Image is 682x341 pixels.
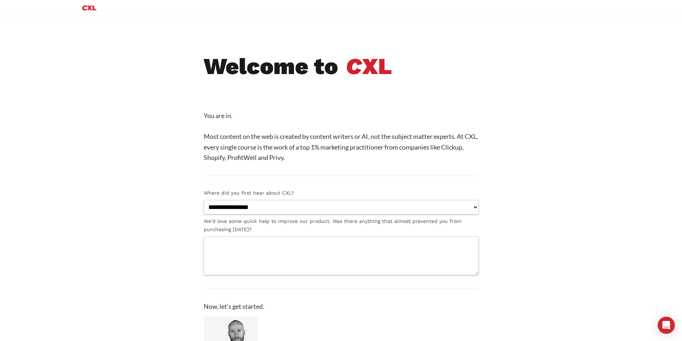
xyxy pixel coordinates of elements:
label: We'd love some quick help to improve our product. Was there anything that almost prevented you fr... [204,217,479,234]
b: Welcome to [204,53,338,80]
label: Where did you first hear about CXL? [204,189,479,197]
div: Open Intercom Messenger [658,317,675,334]
i: C [346,53,362,80]
b: XL [346,53,392,80]
p: You are in. Most content on the web is created by content writers or AI, not the subject matter e... [204,111,479,163]
p: Now, let's get started. [204,301,479,312]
